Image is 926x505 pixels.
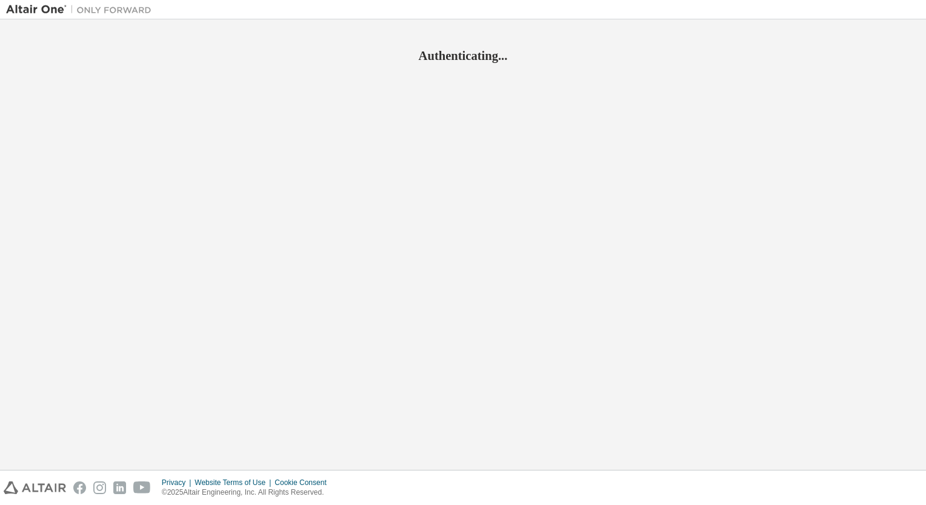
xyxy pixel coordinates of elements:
[6,4,158,16] img: Altair One
[162,478,195,487] div: Privacy
[73,481,86,494] img: facebook.svg
[275,478,333,487] div: Cookie Consent
[195,478,275,487] div: Website Terms of Use
[113,481,126,494] img: linkedin.svg
[6,48,920,64] h2: Authenticating...
[133,481,151,494] img: youtube.svg
[162,487,334,498] p: © 2025 Altair Engineering, Inc. All Rights Reserved.
[4,481,66,494] img: altair_logo.svg
[93,481,106,494] img: instagram.svg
